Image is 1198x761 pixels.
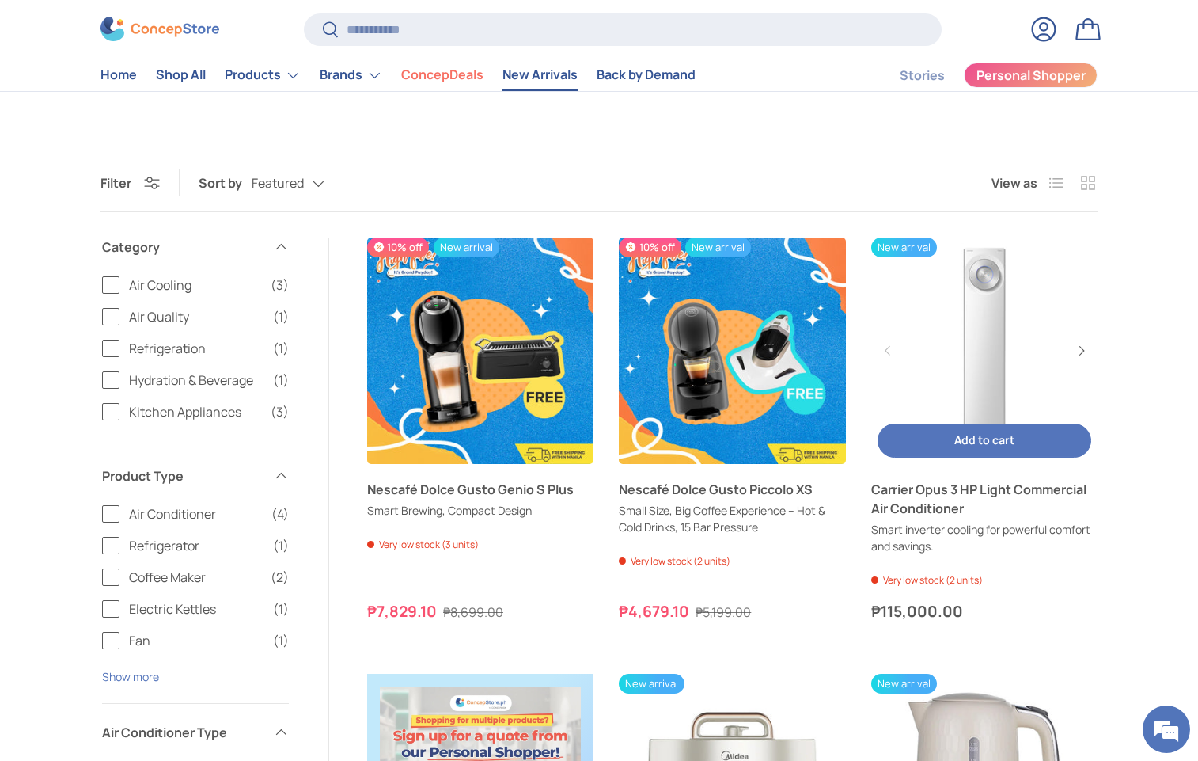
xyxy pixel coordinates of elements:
[102,669,159,684] button: Show more
[273,371,289,390] span: (1)
[215,59,310,91] summary: Products
[199,173,252,192] label: Sort by
[129,599,263,618] span: Electric Kettles
[619,238,681,257] span: 10% off
[619,674,684,694] span: New arrival
[102,723,263,742] span: Air Conditioner Type
[252,169,356,197] button: Featured
[976,70,1086,82] span: Personal Shopper
[273,339,289,358] span: (1)
[100,174,131,192] span: Filter
[129,371,263,390] span: Hydration & Beverage
[273,536,289,555] span: (1)
[129,504,262,523] span: Air Conditioner
[862,59,1098,91] nav: Secondary
[619,238,845,464] a: Nescafé Dolce Gusto Piccolo XS
[129,276,261,295] span: Air Cooling
[273,599,289,618] span: (1)
[273,307,289,326] span: (1)
[619,480,845,499] a: Nescafé Dolce Gusto Piccolo XS
[129,339,263,358] span: Refrigeration
[102,219,289,276] summary: Category
[401,60,483,91] a: ConcepDeals
[271,276,289,295] span: (3)
[129,307,263,326] span: Air Quality
[129,568,261,587] span: Coffee Maker
[900,60,945,91] a: Stories
[100,59,696,91] nav: Primary
[102,704,289,761] summary: Air Conditioner Type
[502,60,578,91] a: New Arrivals
[310,59,392,91] summary: Brands
[129,402,261,421] span: Kitchen Appliances
[100,174,160,192] button: Filter
[871,238,937,257] span: New arrival
[367,238,429,257] span: 10% off
[597,60,696,91] a: Back by Demand
[102,238,263,257] span: Category
[129,536,263,555] span: Refrigerator
[102,447,289,504] summary: Product Type
[273,631,289,650] span: (1)
[102,466,263,485] span: Product Type
[871,674,937,694] span: New arrival
[871,480,1098,518] a: Carrier Opus 3 HP Light Commercial Air Conditioner
[954,432,1014,447] span: Add to cart
[252,176,304,191] span: Featured
[878,424,1091,458] button: Add to cart
[271,504,289,523] span: (4)
[367,480,593,499] a: Nescafé Dolce Gusto Genio S Plus
[271,402,289,421] span: (3)
[991,173,1037,192] span: View as
[156,60,206,91] a: Shop All
[271,568,289,587] span: (2)
[685,238,751,257] span: New arrival
[871,238,1098,464] a: Carrier Opus 3 HP Light Commercial Air Conditioner
[367,238,593,464] a: Nescafé Dolce Gusto Genio S Plus
[964,63,1098,88] a: Personal Shopper
[434,238,499,257] span: New arrival
[100,60,137,91] a: Home
[129,631,263,650] span: Fan
[100,17,219,42] img: ConcepStore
